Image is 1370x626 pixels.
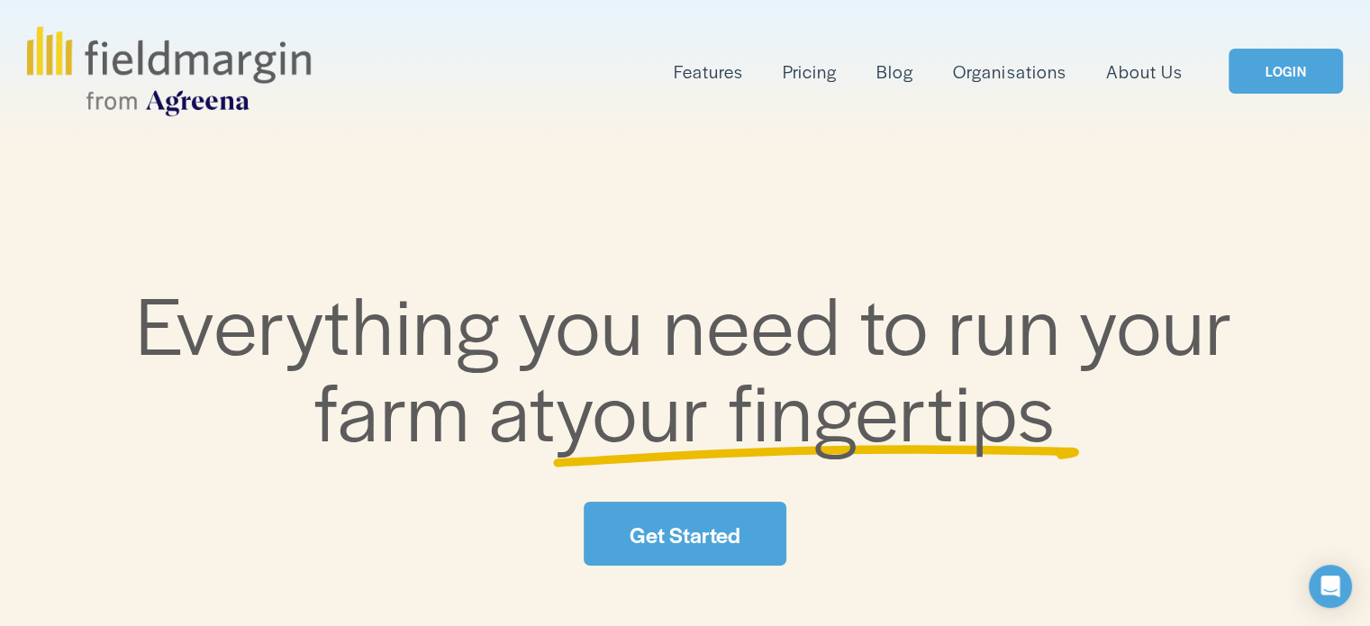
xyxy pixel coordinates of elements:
a: LOGIN [1229,49,1342,95]
a: Pricing [783,57,837,86]
span: your fingertips [556,352,1056,465]
div: Open Intercom Messenger [1309,565,1352,608]
a: Organisations [953,57,1066,86]
span: Features [674,59,743,85]
a: Blog [876,57,913,86]
img: fieldmargin.com [27,26,310,116]
a: Get Started [584,502,785,566]
a: folder dropdown [674,57,743,86]
a: About Us [1106,57,1183,86]
span: Everything you need to run your farm at [136,266,1252,465]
